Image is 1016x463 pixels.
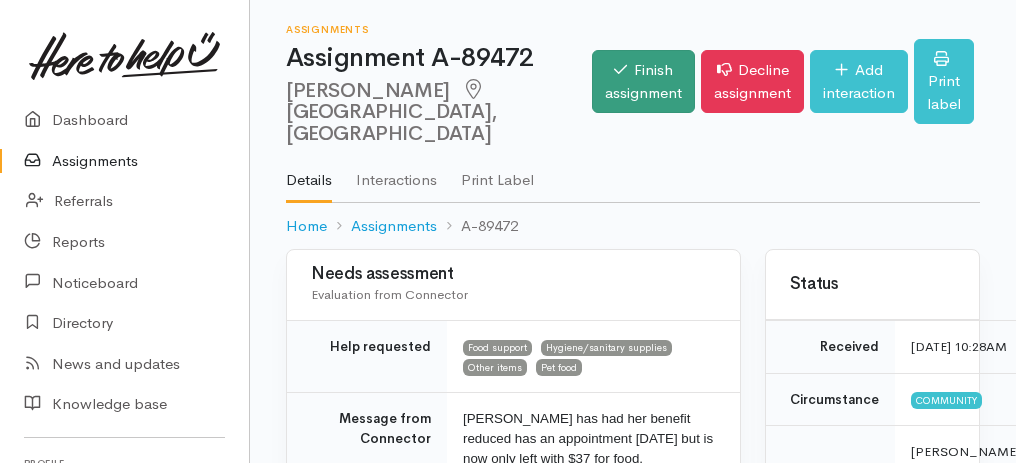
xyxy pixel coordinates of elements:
[286,44,592,73] h1: Assignment A-89472
[592,50,695,113] a: Finish assignment
[461,145,534,201] a: Print Label
[351,215,437,238] a: Assignments
[286,24,592,35] h6: Assignments
[810,50,908,113] a: Add interaction
[356,145,437,201] a: Interactions
[311,286,468,303] span: Evaluation from Connector
[463,359,527,375] span: Other items
[286,77,497,146] span: [GEOGRAPHIC_DATA], [GEOGRAPHIC_DATA]
[790,275,955,294] h3: Status
[286,79,592,146] h2: [PERSON_NAME]
[766,321,895,374] td: Received
[701,50,804,113] a: Decline assignment
[311,265,716,284] h3: Needs assessment
[287,321,447,393] td: Help requested
[463,340,532,356] span: Food support
[911,392,982,408] span: Community
[437,215,518,238] li: A-89472
[541,340,672,356] span: Hygiene/sanitary supplies
[286,145,332,203] a: Details
[911,338,1007,355] time: [DATE] 10:28AM
[914,39,974,125] a: Print label
[286,215,327,238] a: Home
[536,359,582,375] span: Pet food
[286,203,980,250] nav: breadcrumb
[766,373,895,426] td: Circumstance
